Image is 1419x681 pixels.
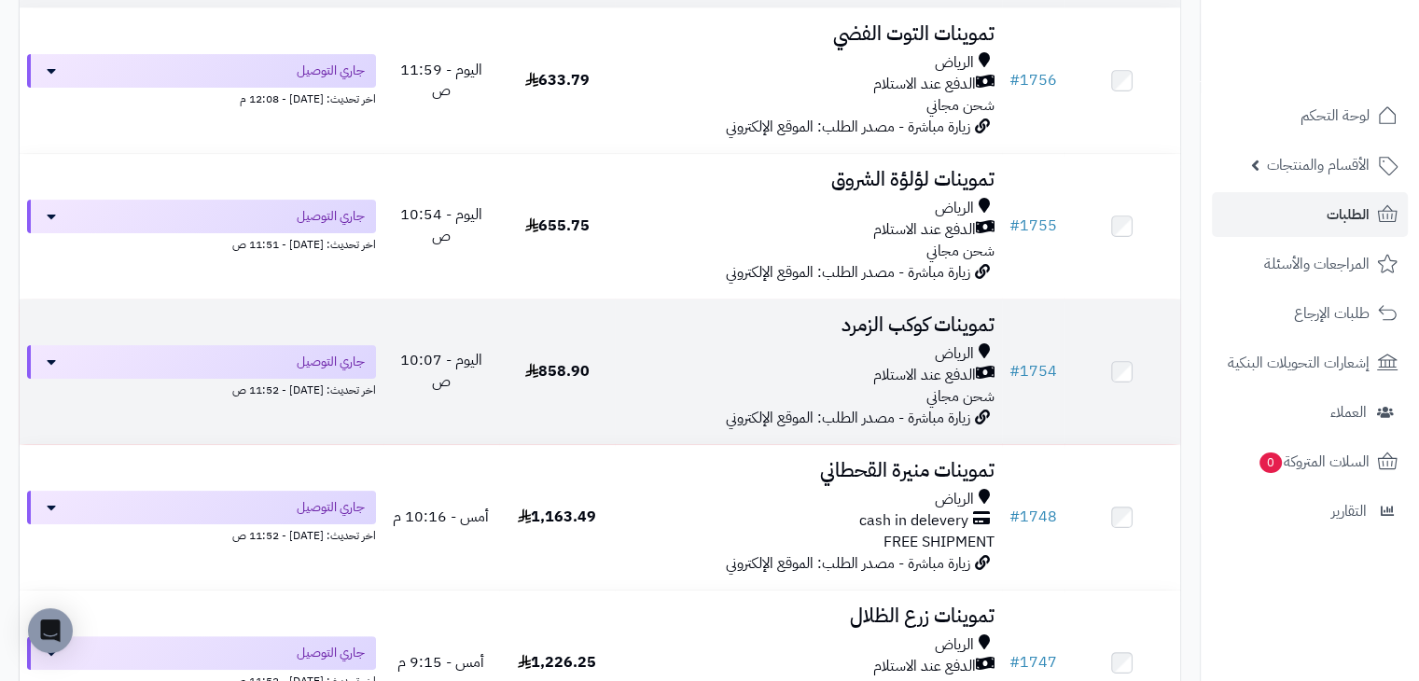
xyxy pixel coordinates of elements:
span: زيارة مباشرة - مصدر الطلب: الموقع الإلكتروني [726,116,970,138]
span: جاري التوصيل [297,62,365,80]
span: FREE SHIPMENT [883,531,995,553]
span: زيارة مباشرة - مصدر الطلب: الموقع الإلكتروني [726,552,970,575]
span: 633.79 [525,69,590,91]
span: اليوم - 11:59 ص [400,59,482,103]
span: الدفع عند الاستلام [873,74,976,95]
span: الرياض [935,634,974,656]
span: زيارة مباشرة - مصدر الطلب: الموقع الإلكتروني [726,407,970,429]
span: الرياض [935,198,974,219]
span: جاري التوصيل [297,498,365,517]
span: المراجعات والأسئلة [1264,251,1370,277]
span: cash in delevery [859,510,968,532]
h3: تموينات كوكب الزمرد [622,314,994,336]
span: أمس - 9:15 م [397,651,484,674]
span: الدفع عند الاستلام [873,219,976,241]
div: اخر تحديث: [DATE] - 12:08 م [27,88,376,107]
a: #1748 [1009,506,1057,528]
a: #1756 [1009,69,1057,91]
span: جاري التوصيل [297,353,365,371]
span: الطلبات [1327,202,1370,228]
span: الأقسام والمنتجات [1267,152,1370,178]
div: Open Intercom Messenger [28,608,73,653]
span: الدفع عند الاستلام [873,365,976,386]
span: # [1009,506,1020,528]
span: إشعارات التحويلات البنكية [1228,350,1370,376]
span: 858.90 [525,360,590,382]
span: جاري التوصيل [297,207,365,226]
div: اخر تحديث: [DATE] - 11:52 ص [27,524,376,544]
span: طلبات الإرجاع [1294,300,1370,327]
span: # [1009,651,1020,674]
h3: تموينات زرع الظلال [622,605,994,627]
span: الرياض [935,489,974,510]
a: المراجعات والأسئلة [1212,242,1408,286]
a: الطلبات [1212,192,1408,237]
span: شحن مجاني [926,240,995,262]
span: زيارة مباشرة - مصدر الطلب: الموقع الإلكتروني [726,261,970,284]
div: اخر تحديث: [DATE] - 11:51 ص [27,233,376,253]
h3: تموينات منيرة القحطاني [622,460,994,481]
a: طلبات الإرجاع [1212,291,1408,336]
span: # [1009,69,1020,91]
span: 0 [1259,452,1282,473]
span: شحن مجاني [926,385,995,408]
h3: تموينات لؤلؤة الشروق [622,169,994,190]
span: الدفع عند الاستلام [873,656,976,677]
span: 655.75 [525,215,590,237]
span: اليوم - 10:54 ص [400,203,482,247]
h3: تموينات التوت الفضي [622,23,994,45]
span: الرياض [935,343,974,365]
span: السلات المتروكة [1258,449,1370,475]
a: العملاء [1212,390,1408,435]
span: # [1009,215,1020,237]
a: السلات المتروكة0 [1212,439,1408,484]
span: شحن مجاني [926,94,995,117]
a: إشعارات التحويلات البنكية [1212,340,1408,385]
span: اليوم - 10:07 ص [400,349,482,393]
span: أمس - 10:16 م [393,506,489,528]
span: 1,226.25 [518,651,596,674]
span: التقارير [1331,498,1367,524]
a: لوحة التحكم [1212,93,1408,138]
a: التقارير [1212,489,1408,534]
a: #1754 [1009,360,1057,382]
img: logo-2.png [1292,47,1401,86]
span: لوحة التحكم [1301,103,1370,129]
div: اخر تحديث: [DATE] - 11:52 ص [27,379,376,398]
a: #1747 [1009,651,1057,674]
span: الرياض [935,52,974,74]
span: العملاء [1330,399,1367,425]
a: #1755 [1009,215,1057,237]
span: جاري التوصيل [297,644,365,662]
span: # [1009,360,1020,382]
span: 1,163.49 [518,506,596,528]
